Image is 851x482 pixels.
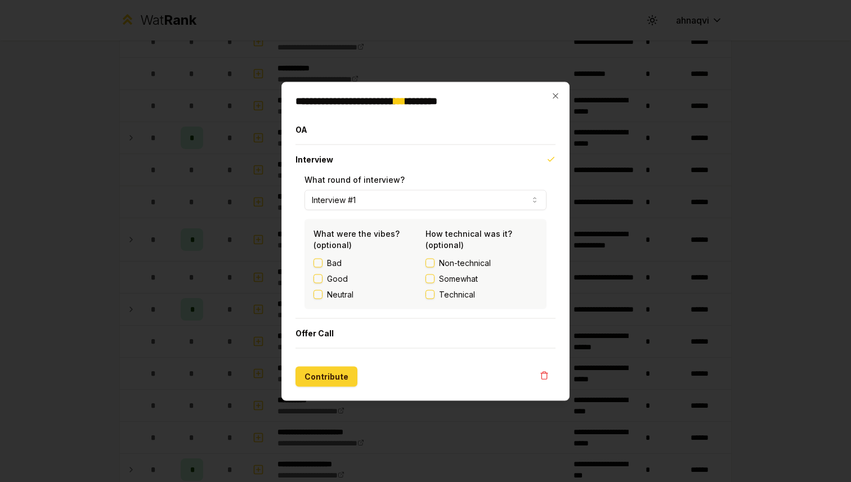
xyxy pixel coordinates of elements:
[295,366,357,386] button: Contribute
[425,274,435,283] button: Somewhat
[295,318,556,348] button: Offer Call
[439,289,475,300] span: Technical
[425,290,435,299] button: Technical
[327,257,342,268] label: Bad
[304,174,405,184] label: What round of interview?
[439,273,478,284] span: Somewhat
[295,145,556,174] button: Interview
[439,257,491,268] span: Non-technical
[327,289,353,300] label: Neutral
[425,228,512,249] label: How technical was it? (optional)
[425,258,435,267] button: Non-technical
[327,273,348,284] label: Good
[295,174,556,318] div: Interview
[313,228,400,249] label: What were the vibes? (optional)
[295,115,556,144] button: OA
